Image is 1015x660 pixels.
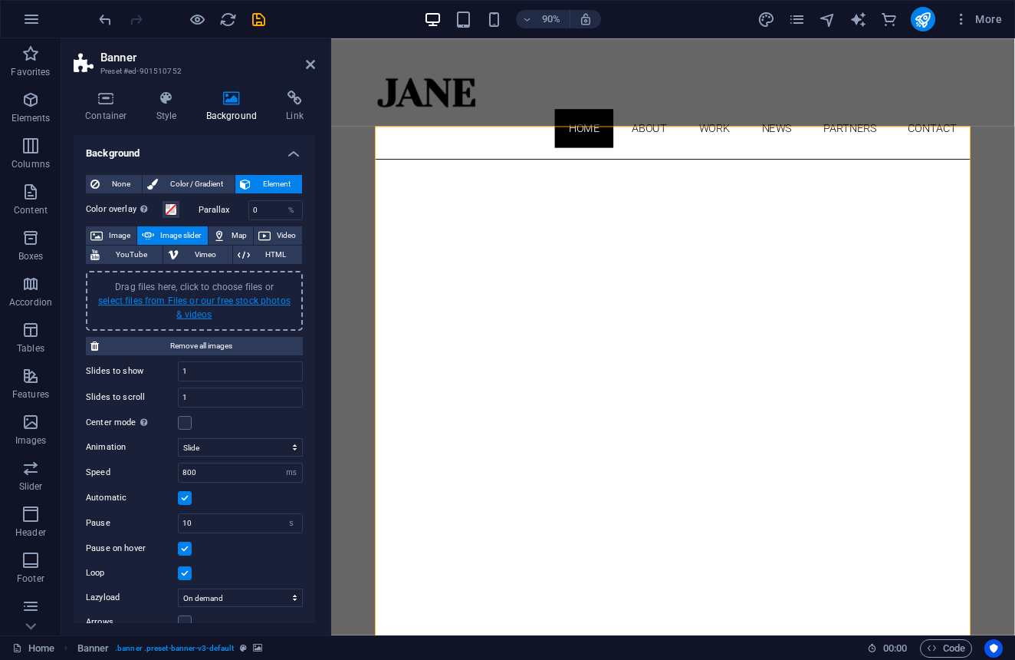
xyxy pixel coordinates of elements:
span: Code [927,639,965,658]
label: Center mode [86,414,178,432]
button: Color / Gradient [143,175,235,193]
i: Publish [914,11,931,28]
button: design [757,10,776,28]
h4: Container [74,91,145,123]
p: Content [14,204,48,216]
h4: Link [274,91,315,123]
button: reload [218,10,237,28]
i: Undo: Change slider images (Ctrl+Z) [97,11,114,28]
h4: Background [74,135,315,163]
span: Color / Gradient [163,175,230,193]
h6: Session time [867,639,908,658]
i: This element contains a background [253,644,262,652]
label: Slides to show [86,367,178,375]
span: Map [230,226,248,245]
h2: Banner [100,51,315,64]
button: navigator [819,10,837,28]
button: save [249,10,268,28]
h4: Background [195,91,275,123]
p: Columns [11,158,50,170]
span: HTML [255,246,297,264]
span: More [954,12,1002,27]
label: Loop [86,564,178,582]
label: Animation [86,438,178,457]
i: This element is a customizable preset [240,644,247,652]
button: pages [788,10,806,28]
button: Usercentrics [984,639,1003,658]
i: Navigator [819,11,836,28]
div: % [281,201,302,219]
p: Slider [19,480,43,493]
i: Reload page [219,11,237,28]
span: . banner .preset-banner-v3-default [115,639,234,658]
label: Slides to scroll [86,393,178,401]
span: Image [107,226,132,245]
a: select files from Files or our free stock photos & videos [98,295,291,320]
p: Boxes [18,250,44,262]
button: Video [254,226,302,245]
button: HTML [233,246,302,264]
span: 00 00 [883,639,907,658]
p: Images [15,434,47,447]
span: YouTube [104,246,158,264]
h6: 90% [539,10,563,28]
p: Tables [17,342,44,355]
button: undo [96,10,114,28]
span: Video [275,226,297,245]
span: Banner [77,639,110,658]
span: Element [255,175,297,193]
p: Elements [11,112,51,124]
span: None [104,175,137,193]
button: None [86,175,142,193]
span: Image slider [159,226,202,245]
button: Vimeo [163,246,232,264]
a: Click to cancel selection. Double-click to open Pages [12,639,54,658]
button: Remove all images [86,337,303,355]
i: Design (Ctrl+Alt+Y) [757,11,775,28]
p: Accordion [9,296,52,309]
i: Commerce [880,11,898,28]
i: AI Writer [849,11,867,28]
label: Arrows [86,613,178,632]
i: Pages (Ctrl+Alt+S) [788,11,806,28]
label: Automatic [86,489,178,507]
h3: Preset #ed-901510752 [100,64,284,78]
label: Lazyload [86,589,178,607]
label: Pause [86,519,178,527]
p: Header [15,526,46,539]
button: Image [86,226,136,245]
i: Save (Ctrl+S) [250,11,268,28]
p: Features [12,388,49,401]
span: Vimeo [183,246,227,264]
label: Speed [86,468,178,477]
span: Remove all images [103,337,298,355]
label: Color overlay [86,200,163,219]
button: commerce [880,10,898,28]
button: Image slider [137,226,207,245]
button: text_generator [849,10,868,28]
button: Code [920,639,972,658]
label: Pause on hover [86,540,178,558]
button: Element [235,175,302,193]
button: More [948,7,1008,31]
button: 90% [516,10,570,28]
i: On resize automatically adjust zoom level to fit chosen device. [579,12,593,26]
label: Parallax [199,206,248,214]
p: Footer [17,573,44,585]
h4: Style [145,91,195,123]
p: Favorites [11,66,50,78]
span: Drag files here, click to choose files or [98,282,291,320]
button: publish [911,7,935,31]
button: Map [209,226,253,245]
button: YouTube [86,246,163,264]
span: : [894,642,896,654]
nav: breadcrumb [77,639,263,658]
